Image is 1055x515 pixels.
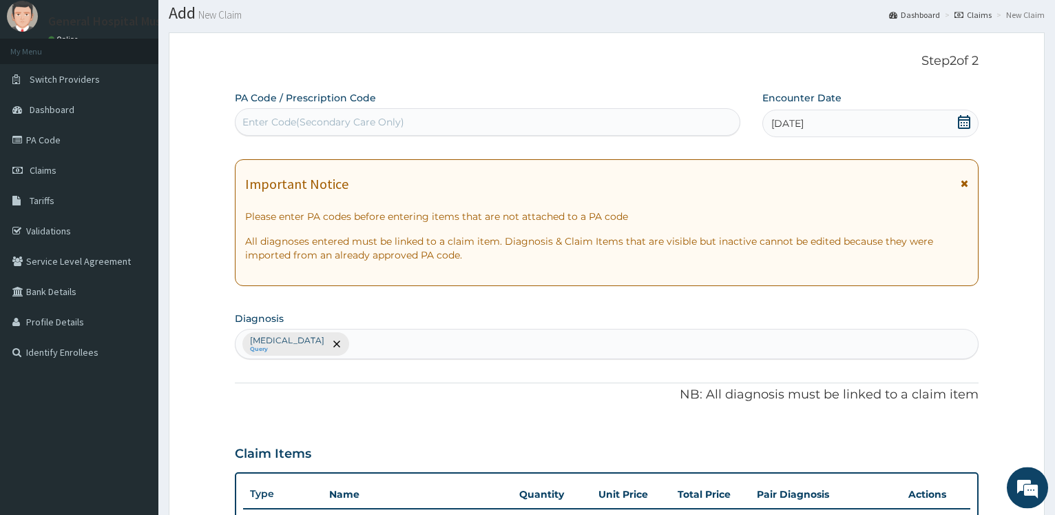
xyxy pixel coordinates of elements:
[250,346,324,353] small: Query
[250,335,324,346] p: [MEDICAL_DATA]
[245,176,348,192] h1: Important Notice
[7,1,38,32] img: User Image
[235,54,979,69] p: Step 2 of 2
[592,481,671,508] th: Unit Price
[993,9,1045,21] li: New Claim
[25,69,56,103] img: d_794563401_company_1708531726252_794563401
[762,91,842,105] label: Encounter Date
[245,210,968,223] p: Please enter PA codes before entering items that are not attached to a PA code
[235,312,284,325] label: Diagnosis
[322,481,512,508] th: Name
[243,481,322,507] th: Type
[30,164,56,176] span: Claims
[196,10,242,20] small: New Claim
[331,338,343,350] span: remove selection option
[889,9,940,21] a: Dashboard
[226,7,259,40] div: Minimize live chat window
[235,91,376,105] label: PA Code / Prescription Code
[169,4,1045,22] h1: Add
[48,34,81,44] a: Online
[901,481,970,508] th: Actions
[30,103,74,116] span: Dashboard
[512,481,592,508] th: Quantity
[771,117,804,130] span: [DATE]
[235,447,311,462] h3: Claim Items
[235,386,979,404] p: NB: All diagnosis must be linked to a claim item
[671,481,750,508] th: Total Price
[80,164,190,303] span: We're online!
[750,481,901,508] th: Pair Diagnosis
[954,9,992,21] a: Claims
[242,115,404,129] div: Enter Code(Secondary Care Only)
[245,234,968,262] p: All diagnoses entered must be linked to a claim item. Diagnosis & Claim Items that are visible bu...
[7,357,262,405] textarea: Type your message and hit 'Enter'
[30,73,100,85] span: Switch Providers
[48,15,178,28] p: General Hospital Mushin
[30,194,54,207] span: Tariffs
[72,77,231,95] div: Chat with us now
